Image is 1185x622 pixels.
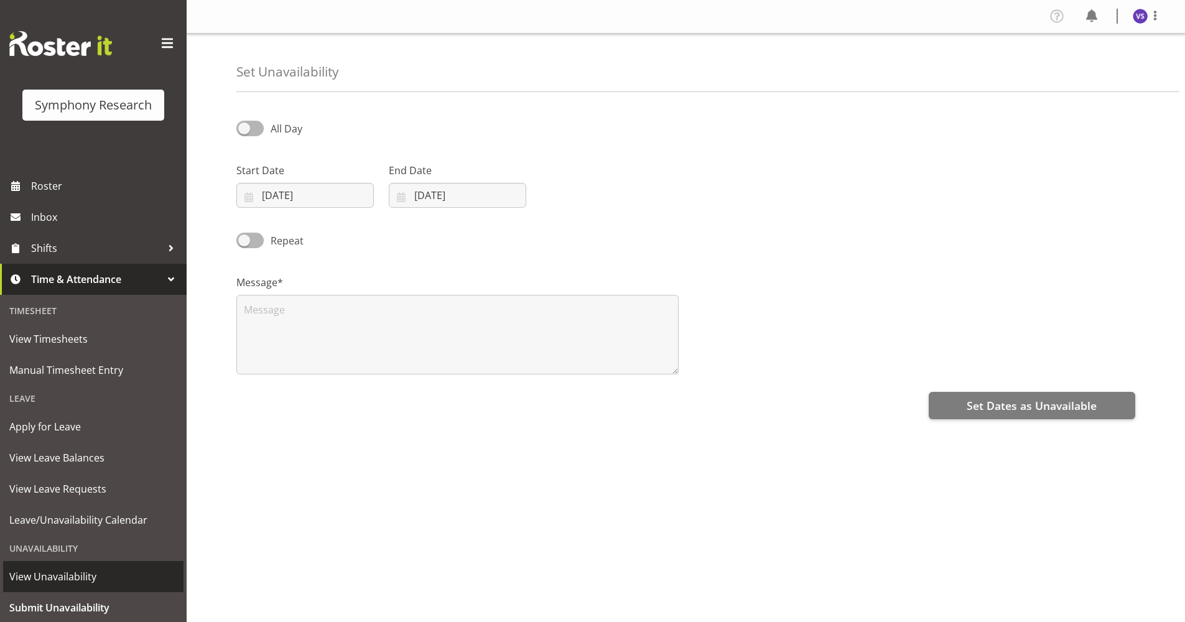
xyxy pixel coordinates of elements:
[9,567,177,586] span: View Unavailability
[31,239,162,258] span: Shifts
[9,511,177,529] span: Leave/Unavailability Calendar
[9,31,112,56] img: Rosterit website logo
[264,233,304,248] span: Repeat
[3,411,184,442] a: Apply for Leave
[9,598,177,617] span: Submit Unavailability
[9,448,177,467] span: View Leave Balances
[3,473,184,504] a: View Leave Requests
[31,177,180,195] span: Roster
[9,361,177,379] span: Manual Timesheet Entry
[389,183,526,208] input: Click to select...
[967,397,1097,414] span: Set Dates as Unavailable
[9,480,177,498] span: View Leave Requests
[271,122,302,136] span: All Day
[236,65,338,79] h4: Set Unavailability
[236,163,374,178] label: Start Date
[3,504,184,536] a: Leave/Unavailability Calendar
[3,561,184,592] a: View Unavailability
[236,275,679,290] label: Message*
[1133,9,1148,24] img: virender-singh11427.jpg
[3,298,184,323] div: Timesheet
[3,536,184,561] div: Unavailability
[31,270,162,289] span: Time & Attendance
[236,183,374,208] input: Click to select...
[3,442,184,473] a: View Leave Balances
[35,96,152,114] div: Symphony Research
[9,330,177,348] span: View Timesheets
[31,208,180,226] span: Inbox
[929,392,1135,419] button: Set Dates as Unavailable
[3,386,184,411] div: Leave
[389,163,526,178] label: End Date
[3,355,184,386] a: Manual Timesheet Entry
[3,323,184,355] a: View Timesheets
[9,417,177,436] span: Apply for Leave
